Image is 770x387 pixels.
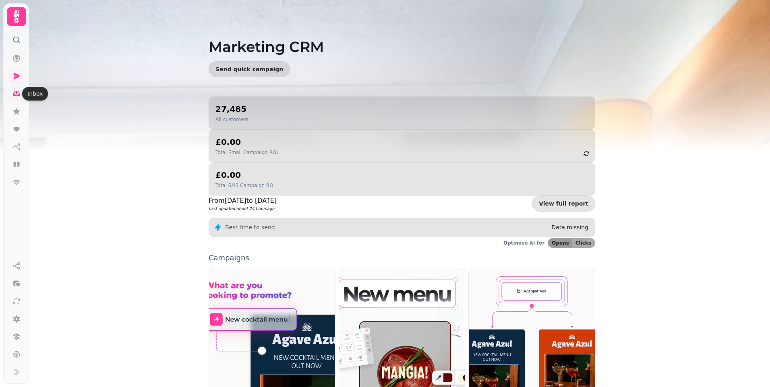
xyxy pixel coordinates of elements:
div: Inbox [22,87,48,101]
span: Opens [552,241,569,245]
h2: £0.00 [215,169,275,181]
h2: £0.00 [215,136,278,148]
button: refresh [580,147,593,161]
p: Total SMS Campaign ROI [215,182,275,189]
p: Data missing [551,223,588,231]
p: Optimise AI for [503,240,544,246]
span: Clicks [575,241,591,245]
button: Send quick campaign [209,61,290,77]
p: Total Email Campaign ROI [215,149,278,156]
button: Clicks [572,239,595,247]
button: Opens [548,239,572,247]
a: View full report [532,196,595,212]
h2: 27,485 [215,103,248,115]
h1: Marketing CRM [209,19,595,55]
p: Campaigns [209,254,595,261]
span: Send quick campaign [215,66,283,72]
p: Best time to send [225,223,275,231]
p: Last updated about 24 hours ago [209,206,277,212]
p: All customers [215,116,248,123]
p: From [DATE] to [DATE] [209,196,277,206]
